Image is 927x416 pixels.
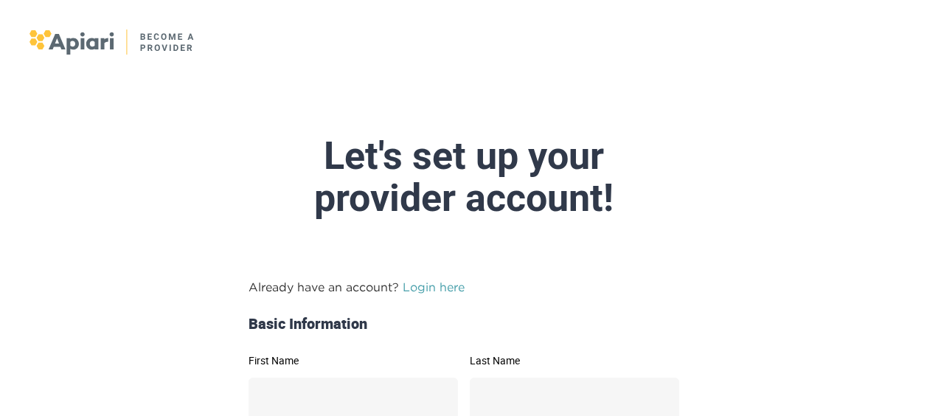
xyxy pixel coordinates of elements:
[403,280,465,294] a: Login here
[29,30,195,55] img: logo
[116,135,812,219] div: Let's set up your provider account!
[249,356,458,366] label: First Name
[249,278,679,296] p: Already have an account?
[470,356,679,366] label: Last Name
[243,313,685,335] div: Basic Information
